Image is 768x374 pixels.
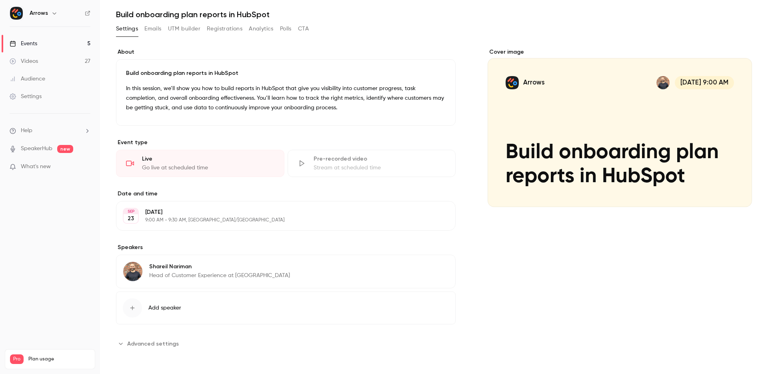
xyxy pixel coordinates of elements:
button: Advanced settings [116,337,184,350]
p: Shareil Nariman [149,263,290,271]
button: Registrations [207,22,242,35]
span: new [57,145,73,153]
span: What's new [21,163,51,171]
button: Settings [116,22,138,35]
div: Live [142,155,274,163]
li: help-dropdown-opener [10,127,90,135]
div: Pre-recorded videoStream at scheduled time [288,150,456,177]
div: Pre-recorded video [314,155,446,163]
label: About [116,48,456,56]
p: Event type [116,139,456,147]
div: SEP [124,209,138,214]
div: Go live at scheduled time [142,164,274,172]
button: UTM builder [168,22,200,35]
button: Analytics [249,22,274,35]
label: Date and time [116,190,456,198]
label: Cover image [488,48,752,56]
img: Shareil Nariman [123,262,142,281]
span: Add speaker [148,304,181,312]
button: Polls [280,22,292,35]
div: Settings [10,92,42,101]
img: Arrows [10,7,23,20]
iframe: Noticeable Trigger [81,163,90,171]
span: Plan usage [28,356,90,362]
p: 23 [128,215,134,223]
h6: Arrows [30,9,48,17]
a: SpeakerHub [21,145,52,153]
p: Head of Customer Experience at [GEOGRAPHIC_DATA] [149,271,290,279]
button: Add speaker [116,292,456,324]
div: LiveGo live at scheduled time [116,150,284,177]
span: Pro [10,354,24,364]
div: Audience [10,75,45,83]
section: Advanced settings [116,337,456,350]
section: Cover image [488,48,752,207]
h1: Build onboarding plan reports in HubSpot [116,10,752,19]
div: Videos [10,57,38,65]
p: In this session, we’ll show you how to build reports in HubSpot that give you visibility into cus... [126,84,446,113]
div: Stream at scheduled time [314,164,446,172]
button: Emails [144,22,161,35]
span: Help [21,127,32,135]
span: Advanced settings [127,340,179,348]
p: [DATE] [145,208,413,216]
p: Build onboarding plan reports in HubSpot [126,69,446,77]
p: 9:00 AM - 9:30 AM, [GEOGRAPHIC_DATA]/[GEOGRAPHIC_DATA] [145,217,413,223]
label: Speakers [116,243,456,251]
button: CTA [298,22,309,35]
div: Events [10,40,37,48]
div: Shareil NarimanShareil NarimanHead of Customer Experience at [GEOGRAPHIC_DATA] [116,255,456,288]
